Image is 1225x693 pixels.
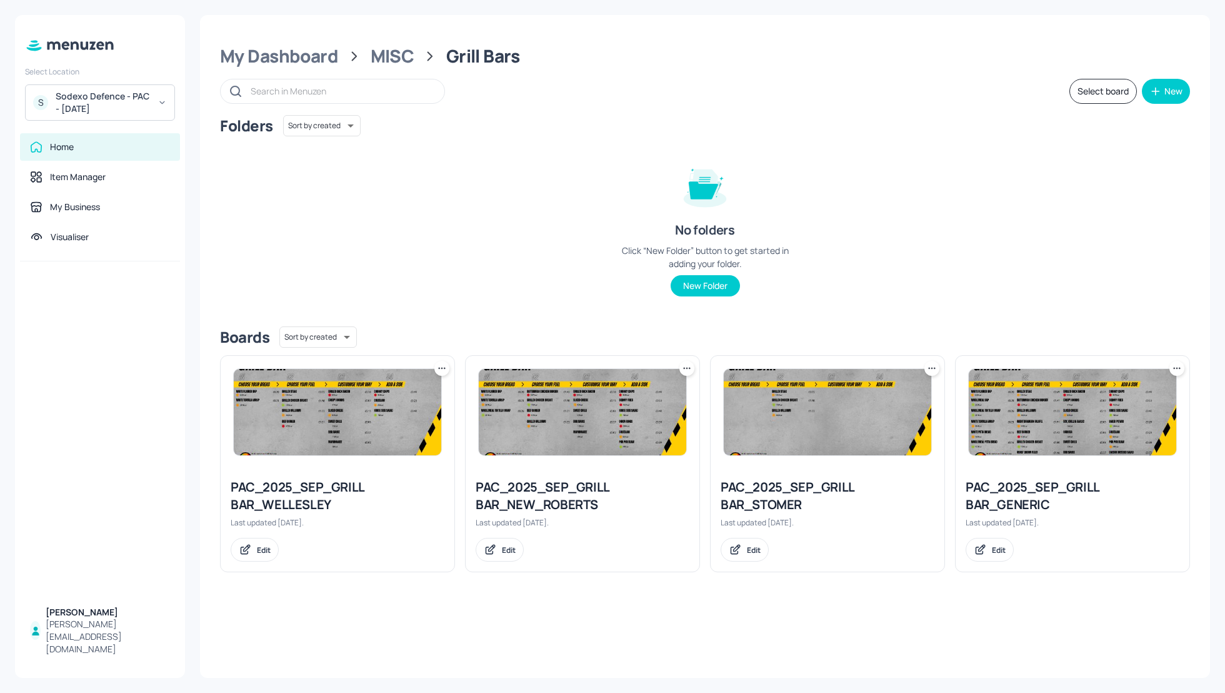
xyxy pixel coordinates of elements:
[50,171,106,183] div: Item Manager
[234,369,441,455] img: 2025-06-17-1750168934324w1bswce4gnk.jpeg
[46,606,170,619] div: [PERSON_NAME]
[50,201,100,213] div: My Business
[25,66,175,77] div: Select Location
[675,221,734,239] div: No folders
[721,517,934,528] div: Last updated [DATE].
[476,478,689,513] div: PAC_2025_SEP_GRILL BAR_NEW_ROBERTS
[220,45,338,68] div: My Dashboard
[220,327,269,347] div: Boards
[992,545,1006,555] div: Edit
[56,90,150,115] div: Sodexo Defence - PAC - [DATE]
[279,325,357,350] div: Sort by created
[371,45,414,68] div: MISC
[747,545,761,555] div: Edit
[251,82,432,100] input: Search in Menuzen
[721,478,934,513] div: PAC_2025_SEP_GRILL BAR_STOMER
[446,45,519,68] div: Grill Bars
[724,369,931,455] img: 2025-07-02-1751465039349pefysdkhqr.jpeg
[502,545,516,555] div: Edit
[476,517,689,528] div: Last updated [DATE].
[671,275,740,296] button: New Folder
[969,369,1176,455] img: 2025-08-22-1755852865866188x9oqo4ic.jpeg
[479,369,686,455] img: 2025-06-18-17502466466863scy73ixfzp.jpeg
[51,231,89,243] div: Visualiser
[50,141,74,153] div: Home
[1069,79,1137,104] button: Select board
[674,154,736,216] img: folder-empty
[1164,87,1182,96] div: New
[231,478,444,513] div: PAC_2025_SEP_GRILL BAR_WELLESLEY
[966,517,1179,528] div: Last updated [DATE].
[46,618,170,655] div: [PERSON_NAME][EMAIL_ADDRESS][DOMAIN_NAME]
[1142,79,1190,104] button: New
[257,545,271,555] div: Edit
[283,113,361,138] div: Sort by created
[33,95,48,110] div: S
[220,116,273,136] div: Folders
[611,244,799,270] div: Click “New Folder” button to get started in adding your folder.
[966,478,1179,513] div: PAC_2025_SEP_GRILL BAR_GENERIC
[231,517,444,528] div: Last updated [DATE].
